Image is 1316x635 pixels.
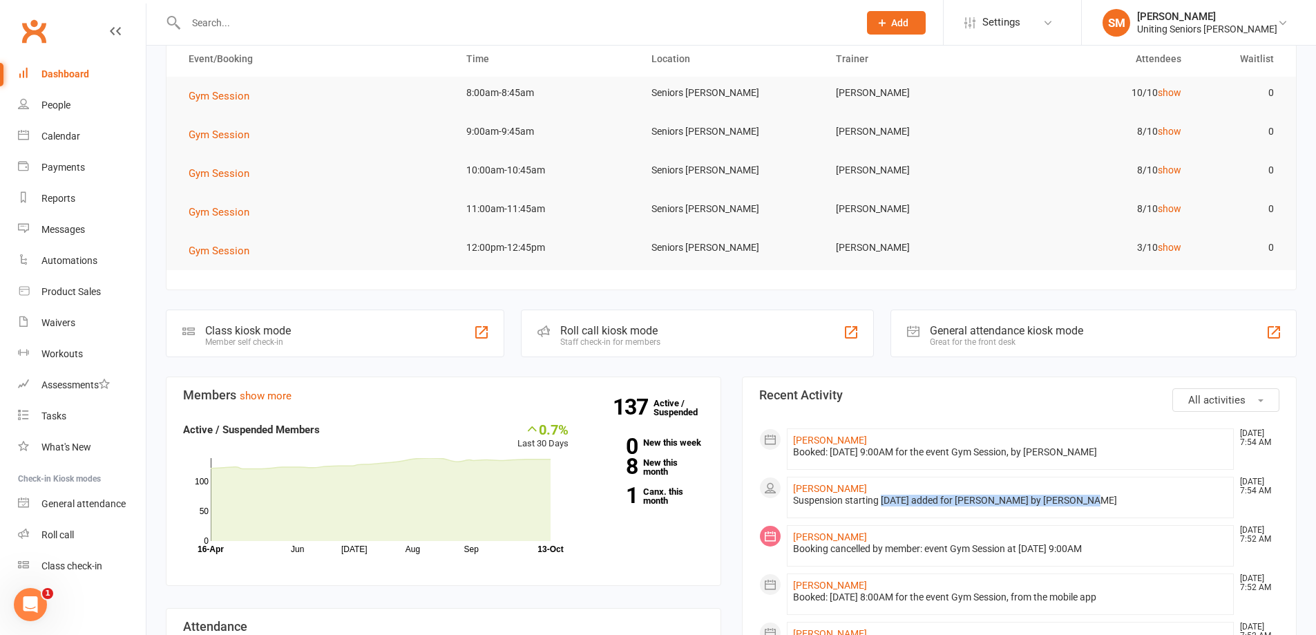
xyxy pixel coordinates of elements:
div: General attendance [41,498,126,509]
a: show [1158,164,1181,176]
div: Booked: [DATE] 8:00AM for the event Gym Session, from the mobile app [793,591,1228,603]
div: Uniting Seniors [PERSON_NAME] [1137,23,1277,35]
div: [PERSON_NAME] [1137,10,1277,23]
a: [PERSON_NAME] [793,531,867,542]
time: [DATE] 7:52 AM [1233,526,1279,544]
div: General attendance kiosk mode [930,324,1083,337]
span: Gym Session [189,129,249,141]
span: Gym Session [189,167,249,180]
button: Gym Session [189,126,259,143]
span: Gym Session [189,206,249,218]
a: 1Canx. this month [589,487,704,505]
a: People [18,90,146,121]
span: All activities [1188,394,1246,406]
td: [PERSON_NAME] [823,231,1009,264]
button: Gym Session [189,88,259,104]
time: [DATE] 7:52 AM [1233,574,1279,592]
a: [PERSON_NAME] [793,435,867,446]
h3: Members [183,388,704,402]
div: Waivers [41,317,75,328]
strong: 8 [589,456,638,477]
div: Dashboard [41,68,89,79]
td: 8/10 [1009,154,1194,187]
h3: Attendance [183,620,704,634]
div: Assessments [41,379,110,390]
a: Payments [18,152,146,183]
td: Seniors [PERSON_NAME] [639,193,824,225]
h3: Recent Activity [759,388,1280,402]
a: Roll call [18,520,146,551]
a: [PERSON_NAME] [793,580,867,591]
div: Reports [41,193,75,204]
time: [DATE] 7:54 AM [1233,477,1279,495]
span: Settings [982,7,1020,38]
a: Waivers [18,307,146,339]
a: Calendar [18,121,146,152]
span: 1 [42,588,53,599]
div: Staff check-in for members [560,337,660,347]
th: Waitlist [1194,41,1286,77]
iframe: Intercom live chat [14,588,47,621]
a: Dashboard [18,59,146,90]
div: What's New [41,442,91,453]
a: Automations [18,245,146,276]
div: Booked: [DATE] 9:00AM for the event Gym Session, by [PERSON_NAME] [793,446,1228,458]
span: Gym Session [189,90,249,102]
a: Tasks [18,401,146,432]
div: Messages [41,224,85,235]
div: Product Sales [41,286,101,297]
div: Calendar [41,131,80,142]
div: Tasks [41,410,66,421]
td: [PERSON_NAME] [823,115,1009,148]
td: Seniors [PERSON_NAME] [639,77,824,109]
a: show [1158,87,1181,98]
td: 0 [1194,193,1286,225]
span: Add [891,17,908,28]
a: show [1158,242,1181,253]
time: [DATE] 7:54 AM [1233,429,1279,447]
div: Suspension starting [DATE] added for [PERSON_NAME] by [PERSON_NAME] [793,495,1228,506]
a: Assessments [18,370,146,401]
button: Add [867,11,926,35]
a: Messages [18,214,146,245]
button: All activities [1172,388,1279,412]
th: Time [454,41,639,77]
strong: 137 [613,397,654,417]
td: 10:00am-10:45am [454,154,639,187]
div: Booking cancelled by member: event Gym Session at [DATE] 9:00AM [793,543,1228,555]
div: Automations [41,255,97,266]
a: 0New this week [589,438,704,447]
td: Seniors [PERSON_NAME] [639,115,824,148]
a: show more [240,390,292,402]
td: 11:00am-11:45am [454,193,639,225]
div: People [41,99,70,111]
strong: 0 [589,436,638,457]
div: Workouts [41,348,83,359]
td: 9:00am-9:45am [454,115,639,148]
td: 0 [1194,77,1286,109]
div: Last 30 Days [517,421,569,451]
td: [PERSON_NAME] [823,77,1009,109]
a: What's New [18,432,146,463]
td: 0 [1194,154,1286,187]
th: Location [639,41,824,77]
div: Roll call kiosk mode [560,324,660,337]
a: General attendance kiosk mode [18,489,146,520]
strong: Active / Suspended Members [183,424,320,436]
a: Workouts [18,339,146,370]
th: Attendees [1009,41,1194,77]
div: 0.7% [517,421,569,437]
div: SM [1103,9,1130,37]
div: Member self check-in [205,337,291,347]
a: 137Active / Suspended [654,388,714,427]
td: 8/10 [1009,193,1194,225]
button: Gym Session [189,204,259,220]
a: Class kiosk mode [18,551,146,582]
span: Gym Session [189,245,249,257]
a: [PERSON_NAME] [793,483,867,494]
div: Great for the front desk [930,337,1083,347]
strong: 1 [589,485,638,506]
button: Gym Session [189,165,259,182]
div: Class check-in [41,560,102,571]
th: Event/Booking [176,41,454,77]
